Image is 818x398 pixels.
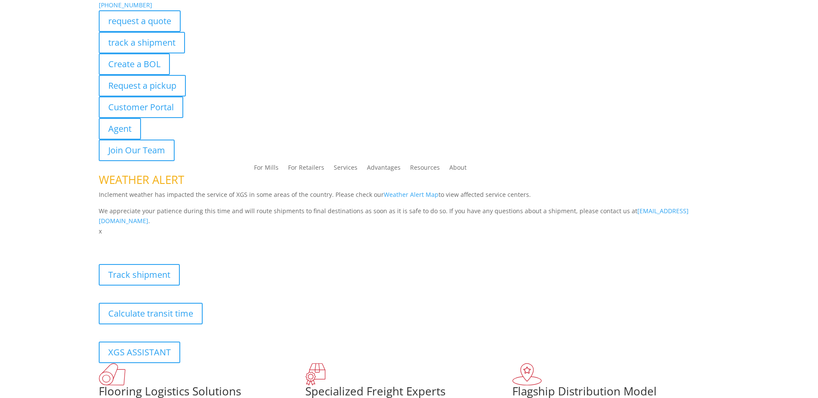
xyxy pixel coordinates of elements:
a: [PHONE_NUMBER] [99,1,152,9]
a: request a quote [99,10,181,32]
a: Track shipment [99,264,180,286]
a: Resources [410,165,440,174]
a: Request a pickup [99,75,186,96]
span: WEATHER ALERT [99,172,184,187]
p: Inclement weather has impacted the service of XGS in some areas of the country. Please check our ... [99,190,720,206]
a: Weather Alert Map [384,190,439,199]
p: x [99,226,720,236]
img: xgs-icon-total-supply-chain-intelligence-red [99,363,125,386]
a: For Mills [254,165,279,174]
a: track a shipment [99,32,185,53]
img: xgs-icon-flagship-distribution-model-red [512,363,542,386]
a: For Retailers [288,165,324,174]
a: Services [334,165,357,174]
a: Calculate transit time [99,303,203,324]
p: We appreciate your patience during this time and will route shipments to final destinations as so... [99,206,720,227]
a: About [449,165,467,174]
a: Advantages [367,165,401,174]
a: Join Our Team [99,140,175,161]
a: XGS ASSISTANT [99,342,180,363]
a: Customer Portal [99,96,183,118]
a: Create a BOL [99,53,170,75]
img: xgs-icon-focused-on-flooring-red [305,363,326,386]
a: Agent [99,118,141,140]
b: Visibility, transparency, and control for your entire supply chain. [99,238,291,246]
